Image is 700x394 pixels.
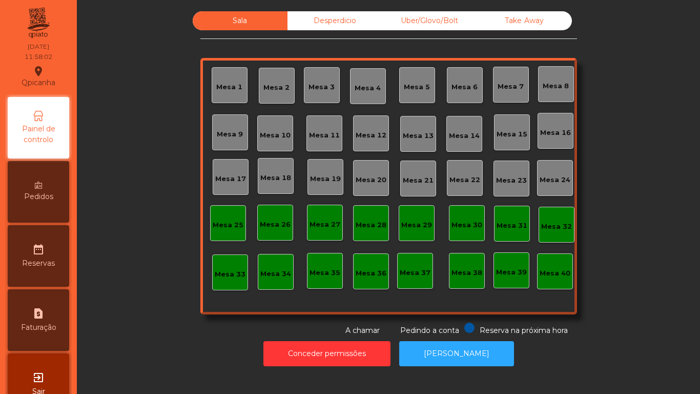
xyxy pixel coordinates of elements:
div: Mesa 3 [308,82,335,92]
div: Desperdicio [287,11,382,30]
div: Mesa 2 [263,83,290,93]
div: Mesa 33 [215,269,245,280]
div: Mesa 21 [403,175,434,186]
div: Mesa 11 [309,130,340,141]
button: Conceder permissões [263,341,390,366]
i: exit_to_app [32,371,45,384]
div: Mesa 19 [310,174,341,184]
div: Mesa 38 [451,268,482,278]
div: Mesa 37 [400,268,430,278]
div: Take Away [477,11,572,30]
div: Mesa 31 [497,221,527,231]
span: Reserva na próxima hora [480,326,568,335]
span: Reservas [22,258,55,269]
div: Mesa 8 [543,81,569,91]
div: Mesa 36 [356,268,386,279]
span: Faturação [21,322,56,333]
div: Mesa 35 [310,268,340,278]
div: Mesa 12 [356,130,386,141]
i: date_range [32,243,45,255]
div: Mesa 29 [401,220,432,230]
span: Pedidos [24,191,53,202]
div: Mesa 18 [260,173,291,183]
div: Mesa 30 [451,220,482,230]
div: [DATE] [28,42,49,51]
img: qpiato [26,5,51,41]
div: Mesa 14 [449,131,480,141]
div: Mesa 27 [310,220,340,230]
span: A chamar [345,326,380,335]
div: Mesa 13 [403,131,434,141]
div: Mesa 34 [260,269,291,279]
div: Mesa 40 [540,268,570,279]
div: Mesa 1 [216,82,242,92]
div: Mesa 16 [540,128,571,138]
div: 11:58:02 [25,52,52,62]
div: Mesa 7 [498,82,524,92]
div: Mesa 4 [355,83,381,93]
span: Pedindo a conta [400,326,459,335]
div: Qpicanha [22,64,55,89]
div: Mesa 20 [356,175,386,185]
div: Uber/Glovo/Bolt [382,11,477,30]
div: Mesa 24 [540,175,570,185]
div: Mesa 10 [260,130,291,141]
div: Mesa 32 [541,222,572,232]
button: [PERSON_NAME] [399,341,514,366]
div: Mesa 17 [215,174,246,184]
div: Mesa 9 [217,129,243,140]
div: Mesa 25 [213,220,243,230]
span: Painel de controlo [10,124,67,145]
div: Mesa 6 [451,82,478,92]
div: Mesa 23 [496,175,527,186]
div: Mesa 26 [260,220,291,230]
div: Mesa 22 [449,175,480,185]
div: Mesa 15 [497,129,527,140]
div: Mesa 5 [404,82,430,92]
div: Mesa 39 [496,267,527,278]
div: Mesa 28 [356,220,386,230]
i: location_on [32,65,45,77]
i: request_page [32,307,45,320]
div: Sala [193,11,287,30]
